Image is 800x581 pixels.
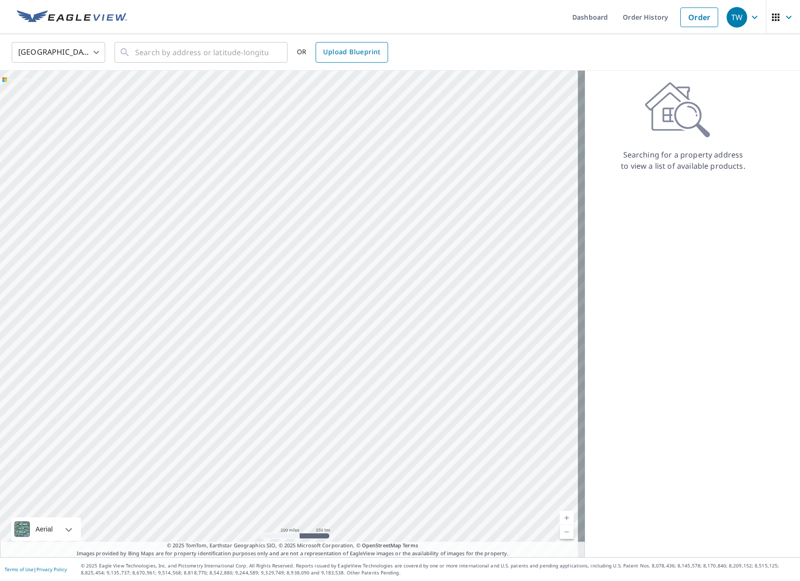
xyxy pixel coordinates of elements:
[5,566,34,573] a: Terms of Use
[297,42,388,63] div: OR
[11,517,81,541] div: Aerial
[5,567,67,572] p: |
[135,39,268,65] input: Search by address or latitude-longitude
[33,517,56,541] div: Aerial
[680,7,718,27] a: Order
[560,511,574,525] a: Current Level 5, Zoom In
[323,46,380,58] span: Upload Blueprint
[17,10,127,24] img: EV Logo
[620,149,746,172] p: Searching for a property address to view a list of available products.
[167,542,418,550] span: © 2025 TomTom, Earthstar Geographics SIO, © 2025 Microsoft Corporation, ©
[316,42,388,63] a: Upload Blueprint
[727,7,747,28] div: TW
[560,525,574,539] a: Current Level 5, Zoom Out
[403,542,418,549] a: Terms
[81,562,795,576] p: © 2025 Eagle View Technologies, Inc. and Pictometry International Corp. All Rights Reserved. Repo...
[36,566,67,573] a: Privacy Policy
[12,39,105,65] div: [GEOGRAPHIC_DATA]
[362,542,401,549] a: OpenStreetMap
